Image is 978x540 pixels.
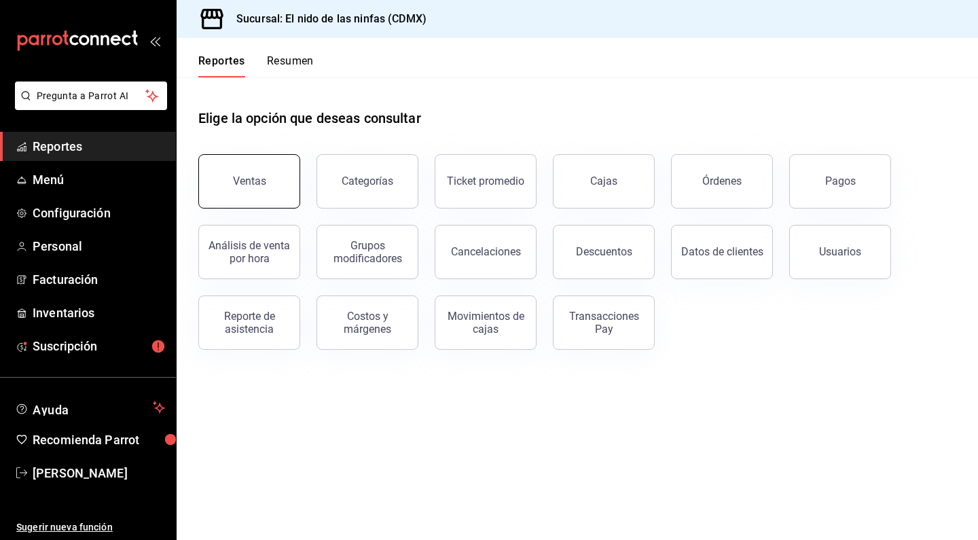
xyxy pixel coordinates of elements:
span: Pregunta a Parrot AI [37,89,146,103]
a: Pregunta a Parrot AI [10,98,167,113]
div: Cancelaciones [451,245,521,258]
button: Grupos modificadores [316,225,418,279]
h1: Elige la opción que deseas consultar [198,108,421,128]
div: Grupos modificadores [325,239,410,265]
button: Categorías [316,154,418,209]
button: Resumen [267,54,314,77]
button: Reportes [198,54,245,77]
button: Ventas [198,154,300,209]
span: Reportes [33,137,165,156]
div: Ventas [233,175,266,187]
a: Cajas [553,154,655,209]
div: Usuarios [819,245,861,258]
h3: Sucursal: El nido de las ninfas (CDMX) [225,11,427,27]
button: Costos y márgenes [316,295,418,350]
span: Sugerir nueva función [16,520,165,535]
button: Descuentos [553,225,655,279]
button: Reporte de asistencia [198,295,300,350]
div: Datos de clientes [681,245,763,258]
div: Ticket promedio [447,175,524,187]
span: Personal [33,237,165,255]
div: Categorías [342,175,393,187]
button: Pagos [789,154,891,209]
button: Movimientos de cajas [435,295,537,350]
button: Transacciones Pay [553,295,655,350]
span: Facturación [33,270,165,289]
div: Costos y márgenes [325,310,410,336]
span: Suscripción [33,337,165,355]
div: Descuentos [576,245,632,258]
div: Órdenes [702,175,742,187]
button: Órdenes [671,154,773,209]
div: Transacciones Pay [562,310,646,336]
button: Cancelaciones [435,225,537,279]
div: navigation tabs [198,54,314,77]
div: Movimientos de cajas [443,310,528,336]
span: Ayuda [33,399,147,416]
button: Pregunta a Parrot AI [15,82,167,110]
button: Análisis de venta por hora [198,225,300,279]
span: Configuración [33,204,165,222]
button: open_drawer_menu [149,35,160,46]
button: Ticket promedio [435,154,537,209]
span: [PERSON_NAME] [33,464,165,482]
button: Datos de clientes [671,225,773,279]
div: Cajas [590,173,618,190]
button: Usuarios [789,225,891,279]
span: Inventarios [33,304,165,322]
div: Reporte de asistencia [207,310,291,336]
span: Recomienda Parrot [33,431,165,449]
span: Menú [33,170,165,189]
div: Análisis de venta por hora [207,239,291,265]
div: Pagos [825,175,856,187]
